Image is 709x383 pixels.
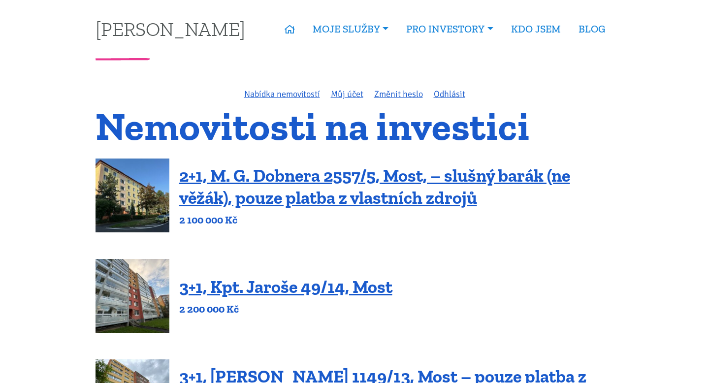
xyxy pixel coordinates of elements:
p: 2 200 000 Kč [179,302,392,316]
a: [PERSON_NAME] [96,19,245,38]
a: Odhlásit [434,89,465,99]
h1: Nemovitosti na investici [96,110,614,143]
a: Nabídka nemovitostí [244,89,320,99]
a: Můj účet [331,89,363,99]
a: 2+1, M. G. Dobnera 2557/5, Most, – slušný barák (ne věžák), pouze platba z vlastních zdrojů [179,165,570,208]
a: Změnit heslo [374,89,423,99]
a: 3+1, Kpt. Jaroše 49/14, Most [179,276,392,297]
p: 2 100 000 Kč [179,213,614,227]
a: MOJE SLUŽBY [304,18,397,40]
a: PRO INVESTORY [397,18,502,40]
